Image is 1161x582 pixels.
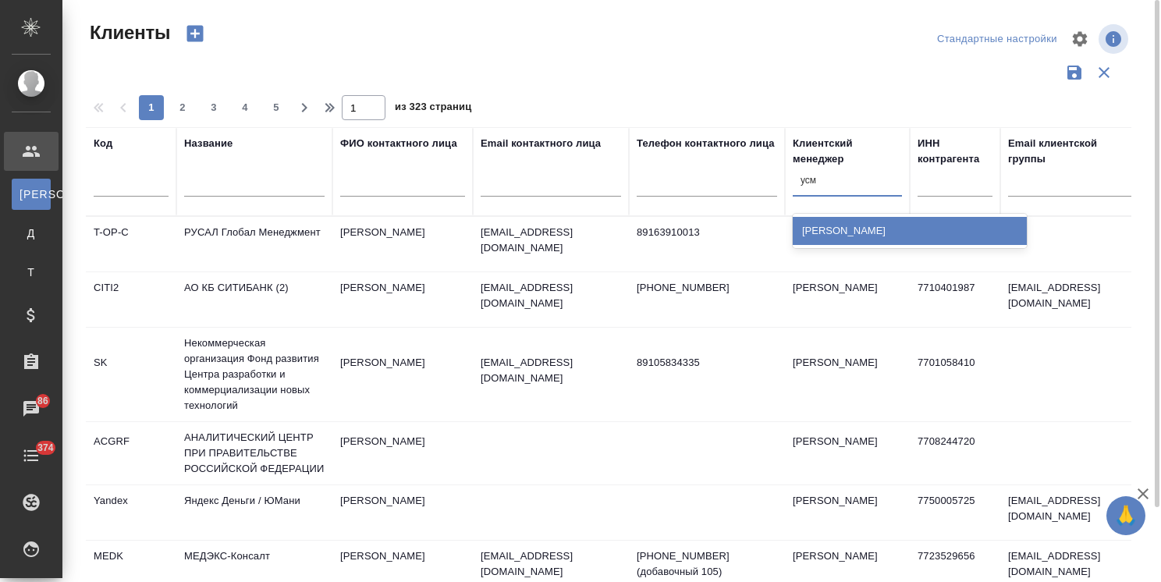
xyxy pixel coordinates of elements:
[332,272,473,327] td: [PERSON_NAME]
[86,20,170,45] span: Клиенты
[233,100,257,115] span: 4
[94,136,112,151] div: Код
[1060,58,1089,87] button: Сохранить фильтры
[176,328,332,421] td: Некоммерческая организация Фонд развития Центра разработки и коммерциализации новых технологий
[1008,136,1133,167] div: Email клиентской группы
[201,95,226,120] button: 3
[910,426,1000,481] td: 7708244720
[1113,499,1139,532] span: 🙏
[170,100,195,115] span: 2
[910,272,1000,327] td: 7710401987
[785,426,910,481] td: [PERSON_NAME]
[637,136,775,151] div: Телефон контактного лица
[4,436,59,475] a: 374
[28,440,63,456] span: 374
[332,217,473,271] td: [PERSON_NAME]
[637,225,777,240] p: 89163910013
[332,485,473,540] td: [PERSON_NAME]
[176,217,332,271] td: РУСАЛ Глобал Менеджмент
[20,225,43,241] span: Д
[264,100,289,115] span: 5
[4,389,59,428] a: 86
[176,20,214,47] button: Создать
[637,355,777,371] p: 89105834335
[793,136,902,167] div: Клиентский менеджер
[785,347,910,402] td: [PERSON_NAME]
[481,548,621,580] p: [EMAIL_ADDRESS][DOMAIN_NAME]
[933,27,1061,51] div: split button
[340,136,457,151] div: ФИО контактного лица
[481,280,621,311] p: [EMAIL_ADDRESS][DOMAIN_NAME]
[12,179,51,210] a: [PERSON_NAME]
[1000,485,1141,540] td: [EMAIL_ADDRESS][DOMAIN_NAME]
[86,217,176,271] td: T-OP-C
[481,355,621,386] p: [EMAIL_ADDRESS][DOMAIN_NAME]
[184,136,233,151] div: Название
[86,272,176,327] td: CITI2
[785,272,910,327] td: [PERSON_NAME]
[1089,58,1119,87] button: Сбросить фильтры
[910,347,1000,402] td: 7701058410
[637,548,777,580] p: [PHONE_NUMBER] (добавочный 105)
[793,217,1027,245] div: [PERSON_NAME]
[12,257,51,288] a: Т
[28,393,58,409] span: 86
[1061,20,1099,58] span: Настроить таблицу
[20,186,43,202] span: [PERSON_NAME]
[1099,24,1131,54] span: Посмотреть информацию
[201,100,226,115] span: 3
[170,95,195,120] button: 2
[86,347,176,402] td: SK
[785,217,910,271] td: [PERSON_NAME]
[264,95,289,120] button: 5
[12,218,51,249] a: Д
[233,95,257,120] button: 4
[176,272,332,327] td: АО КБ СИТИБАНК (2)
[918,136,992,167] div: ИНН контрагента
[481,225,621,256] p: [EMAIL_ADDRESS][DOMAIN_NAME]
[481,136,601,151] div: Email контактного лица
[395,98,471,120] span: из 323 страниц
[332,426,473,481] td: [PERSON_NAME]
[332,347,473,402] td: [PERSON_NAME]
[785,485,910,540] td: [PERSON_NAME]
[86,485,176,540] td: Yandex
[176,422,332,484] td: АНАЛИТИЧЕСКИЙ ЦЕНТР ПРИ ПРАВИТЕЛЬСТВЕ РОССИЙСКОЙ ФЕДЕРАЦИИ
[637,280,777,296] p: [PHONE_NUMBER]
[1106,496,1145,535] button: 🙏
[910,485,1000,540] td: 7750005725
[176,485,332,540] td: Яндекс Деньги / ЮМани
[1000,272,1141,327] td: [EMAIL_ADDRESS][DOMAIN_NAME]
[86,426,176,481] td: ACGRF
[20,264,43,280] span: Т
